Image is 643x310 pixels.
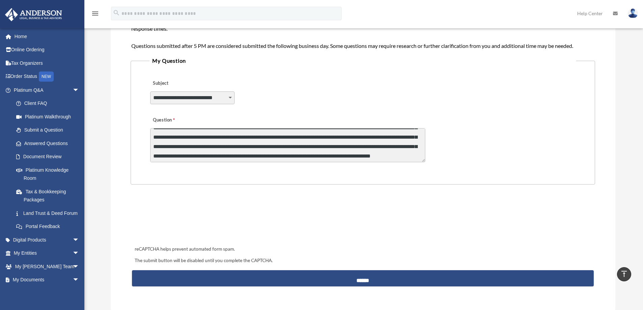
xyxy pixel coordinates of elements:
a: Platinum Q&Aarrow_drop_down [5,83,89,97]
a: Online Ordering [5,43,89,57]
span: arrow_drop_down [73,273,86,287]
a: Tax Organizers [5,56,89,70]
a: Platinum Walkthrough [9,110,89,123]
a: My Documentsarrow_drop_down [5,273,89,287]
div: reCAPTCHA helps prevent automated form spam. [132,245,593,253]
a: Client FAQ [9,97,89,110]
a: menu [91,12,99,18]
a: My Entitiesarrow_drop_down [5,247,89,260]
a: vertical_align_top [617,267,631,281]
a: Platinum Knowledge Room [9,163,89,185]
a: Portal Feedback [9,220,89,233]
a: Order StatusNEW [5,70,89,84]
a: Online Learningarrow_drop_down [5,286,89,300]
img: Anderson Advisors Platinum Portal [3,8,64,21]
span: arrow_drop_down [73,260,86,274]
a: Home [5,30,89,43]
a: Answered Questions [9,137,89,150]
span: arrow_drop_down [73,83,86,97]
a: My [PERSON_NAME] Teamarrow_drop_down [5,260,89,273]
label: Question [150,116,203,125]
span: arrow_drop_down [73,286,86,300]
a: Tax & Bookkeeping Packages [9,185,89,206]
i: menu [91,9,99,18]
div: NEW [39,72,54,82]
span: arrow_drop_down [73,233,86,247]
label: Subject [150,79,214,88]
iframe: reCAPTCHA [133,205,235,232]
span: arrow_drop_down [73,247,86,260]
a: Document Review [9,150,89,164]
img: User Pic [628,8,638,18]
i: vertical_align_top [620,270,628,278]
legend: My Question [150,56,576,65]
a: Land Trust & Deed Forum [9,206,89,220]
a: Digital Productsarrow_drop_down [5,233,89,247]
i: search [113,9,120,17]
div: The submit button will be disabled until you complete the CAPTCHA. [132,257,593,265]
a: Submit a Question [9,123,86,137]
